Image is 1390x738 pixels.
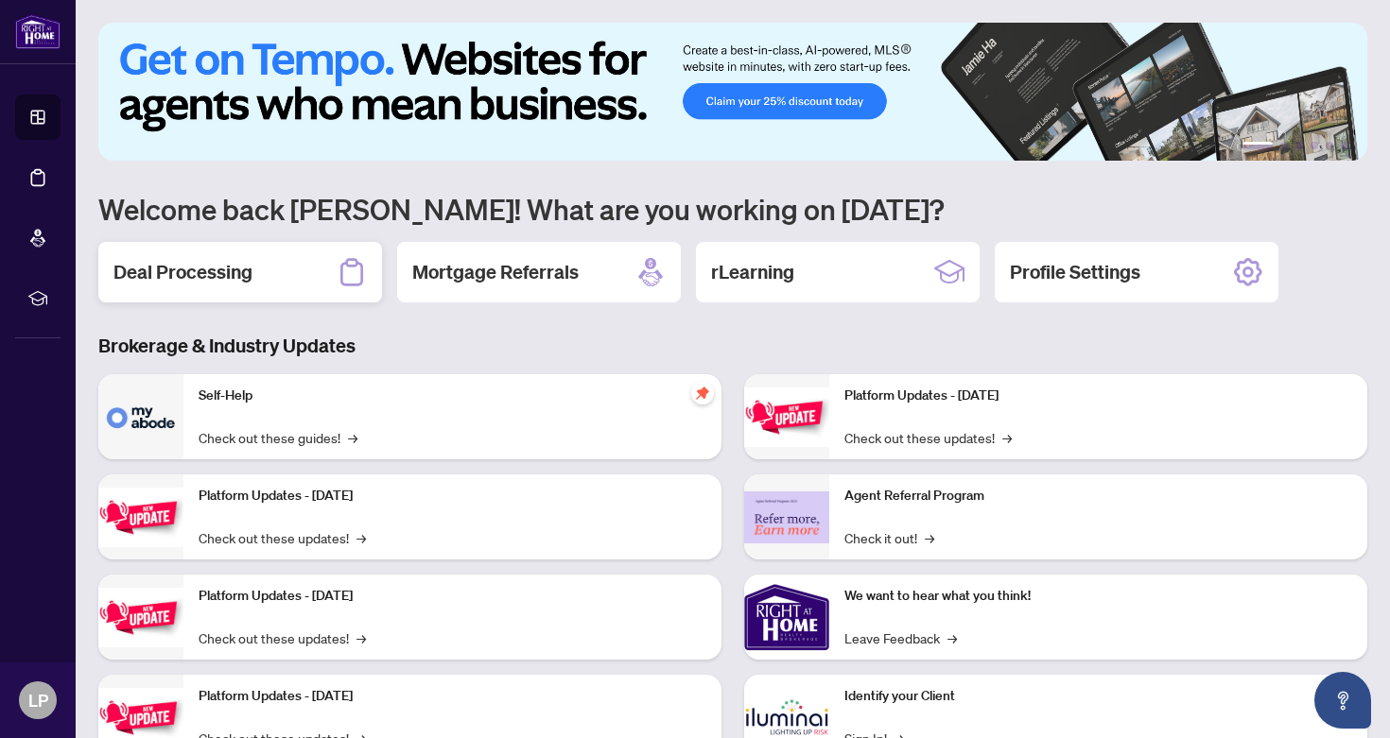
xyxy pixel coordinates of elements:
button: 1 [1242,142,1273,149]
button: 4 [1311,142,1318,149]
a: Check out these updates!→ [844,427,1012,448]
button: Open asap [1314,672,1371,729]
p: Identify your Client [844,686,1352,707]
img: Platform Updates - June 23, 2025 [744,387,829,447]
span: pushpin [691,382,714,404]
button: 5 [1326,142,1333,149]
button: 2 [1280,142,1288,149]
img: Self-Help [98,374,183,459]
img: Platform Updates - July 21, 2025 [98,588,183,647]
p: Agent Referral Program [844,486,1352,506]
span: → [947,627,957,648]
span: → [356,627,366,648]
a: Check out these updates!→ [199,627,366,648]
a: Check out these updates!→ [199,527,366,548]
img: Slide 0 [98,23,1367,161]
h3: Brokerage & Industry Updates [98,333,1367,359]
p: Platform Updates - [DATE] [199,586,706,607]
img: Platform Updates - September 16, 2025 [98,488,183,547]
p: Platform Updates - [DATE] [199,686,706,707]
span: LP [28,687,48,713]
img: logo [15,14,61,49]
a: Leave Feedback→ [844,627,957,648]
p: Platform Updates - [DATE] [199,486,706,506]
h2: rLearning [711,259,794,285]
span: → [925,527,934,548]
p: We want to hear what you think! [844,586,1352,607]
button: 3 [1295,142,1303,149]
span: → [356,527,366,548]
button: 6 [1341,142,1348,149]
img: Agent Referral Program [744,491,829,543]
h2: Mortgage Referrals [412,259,579,285]
p: Platform Updates - [DATE] [844,386,1352,406]
h2: Deal Processing [113,259,252,285]
p: Self-Help [199,386,706,406]
a: Check out these guides!→ [199,427,357,448]
span: → [1002,427,1012,448]
h2: Profile Settings [1010,259,1140,285]
span: → [348,427,357,448]
h1: Welcome back [PERSON_NAME]! What are you working on [DATE]? [98,191,1367,227]
a: Check it out!→ [844,527,934,548]
img: We want to hear what you think! [744,575,829,660]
